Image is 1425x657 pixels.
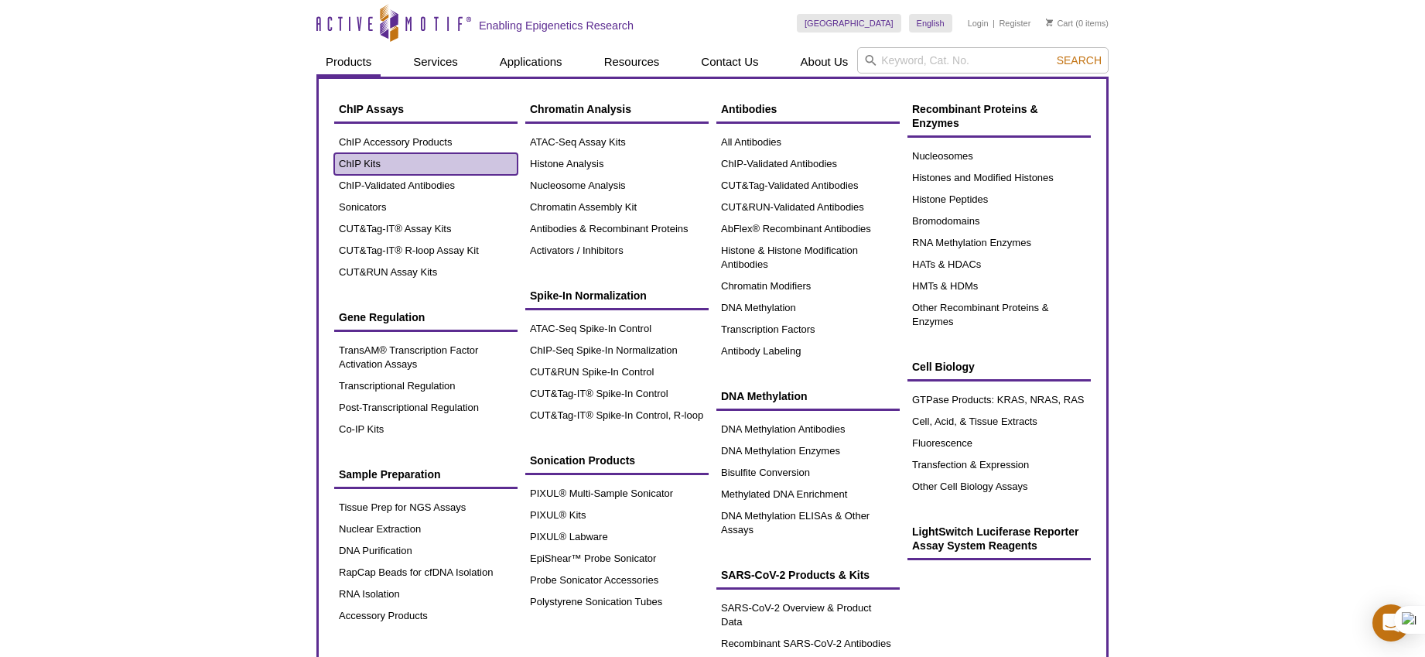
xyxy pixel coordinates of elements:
[716,440,900,462] a: DNA Methylation Enzymes
[716,197,900,218] a: CUT&RUN-Validated Antibodies
[334,562,518,583] a: RapCap Beads for cfDNA Isolation
[334,497,518,518] a: Tissue Prep for NGS Assays
[716,275,900,297] a: Chromatin Modifiers
[334,132,518,153] a: ChIP Accessory Products
[525,94,709,124] a: Chromatin Analysis
[525,591,709,613] a: Polystyrene Sonication Tubes
[334,460,518,489] a: Sample Preparation
[1046,19,1053,26] img: Your Cart
[525,548,709,570] a: EpiShear™ Probe Sonicator
[716,218,900,240] a: AbFlex® Recombinant Antibodies
[334,375,518,397] a: Transcriptional Regulation
[716,633,900,655] a: Recombinant SARS-CoV-2 Antibodies
[907,210,1091,232] a: Bromodomains
[490,47,572,77] a: Applications
[334,540,518,562] a: DNA Purification
[791,47,858,77] a: About Us
[334,303,518,332] a: Gene Regulation
[525,175,709,197] a: Nucleosome Analysis
[334,153,518,175] a: ChIP Kits
[907,254,1091,275] a: HATs & HDACs
[1052,53,1106,67] button: Search
[525,153,709,175] a: Histone Analysis
[339,468,441,481] span: Sample Preparation
[692,47,767,77] a: Contact Us
[1046,14,1109,33] li: (0 items)
[525,132,709,153] a: ATAC-Seq Assay Kits
[721,390,807,402] span: DNA Methylation
[999,18,1030,29] a: Register
[907,517,1091,560] a: LightSwitch Luciferase Reporter Assay System Reagents
[907,167,1091,189] a: Histones and Modified Histones
[334,583,518,605] a: RNA Isolation
[912,361,975,373] span: Cell Biology
[530,454,635,467] span: Sonication Products
[716,484,900,505] a: Methylated DNA Enrichment
[716,94,900,124] a: Antibodies
[907,411,1091,433] a: Cell, Acid, & Tissue Extracts
[334,175,518,197] a: ChIP-Validated Antibodies
[716,240,900,275] a: Histone & Histone Modification Antibodies
[334,518,518,540] a: Nuclear Extraction
[334,340,518,375] a: TransAM® Transcription Factor Activation Assays
[716,462,900,484] a: Bisulfite Conversion
[525,446,709,475] a: Sonication Products
[525,483,709,505] a: PIXUL® Multi-Sample Sonicator
[334,218,518,240] a: CUT&Tag-IT® Assay Kits
[907,297,1091,333] a: Other Recombinant Proteins & Enzymes
[530,289,647,302] span: Spike-In Normalization
[595,47,669,77] a: Resources
[334,397,518,419] a: Post-Transcriptional Regulation
[716,175,900,197] a: CUT&Tag-Validated Antibodies
[525,197,709,218] a: Chromatin Assembly Kit
[716,597,900,633] a: SARS-CoV-2 Overview & Product Data
[907,352,1091,382] a: Cell Biology
[334,240,518,262] a: CUT&Tag-IT® R-loop Assay Kit
[1046,18,1073,29] a: Cart
[716,382,900,411] a: DNA Methylation
[721,103,777,115] span: Antibodies
[721,569,870,581] span: SARS-CoV-2 Products & Kits
[716,153,900,175] a: ChIP-Validated Antibodies
[912,525,1078,552] span: LightSwitch Luciferase Reporter Assay System Reagents
[525,505,709,526] a: PIXUL® Kits
[907,232,1091,254] a: RNA Methylation Enzymes
[525,281,709,310] a: Spike-In Normalization
[909,14,952,33] a: English
[334,605,518,627] a: Accessory Products
[530,103,631,115] span: Chromatin Analysis
[525,218,709,240] a: Antibodies & Recombinant Proteins
[525,361,709,383] a: CUT&RUN Spike-In Control
[716,319,900,340] a: Transcription Factors
[716,505,900,541] a: DNA Methylation ELISAs & Other Assays
[716,340,900,362] a: Antibody Labeling
[993,14,995,33] li: |
[907,189,1091,210] a: Histone Peptides
[857,47,1109,74] input: Keyword, Cat. No.
[716,419,900,440] a: DNA Methylation Antibodies
[334,419,518,440] a: Co-IP Kits
[334,197,518,218] a: Sonicators
[968,18,989,29] a: Login
[797,14,901,33] a: [GEOGRAPHIC_DATA]
[1372,604,1410,642] div: Open Intercom Messenger
[716,560,900,590] a: SARS-CoV-2 Products & Kits
[525,405,709,426] a: CUT&Tag-IT® Spike-In Control, R-loop
[1057,54,1102,67] span: Search
[525,340,709,361] a: ChIP-Seq Spike-In Normalization
[525,526,709,548] a: PIXUL® Labware
[907,454,1091,476] a: Transfection & Expression
[316,47,381,77] a: Products
[907,433,1091,454] a: Fluorescence
[716,132,900,153] a: All Antibodies
[907,145,1091,167] a: Nucleosomes
[479,19,634,33] h2: Enabling Epigenetics Research
[716,297,900,319] a: DNA Methylation
[339,103,404,115] span: ChIP Assays
[525,383,709,405] a: CUT&Tag-IT® Spike-In Control
[334,262,518,283] a: CUT&RUN Assay Kits
[525,318,709,340] a: ATAC-Seq Spike-In Control
[907,275,1091,297] a: HMTs & HDMs
[907,389,1091,411] a: GTPase Products: KRAS, NRAS, RAS
[907,476,1091,498] a: Other Cell Biology Assays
